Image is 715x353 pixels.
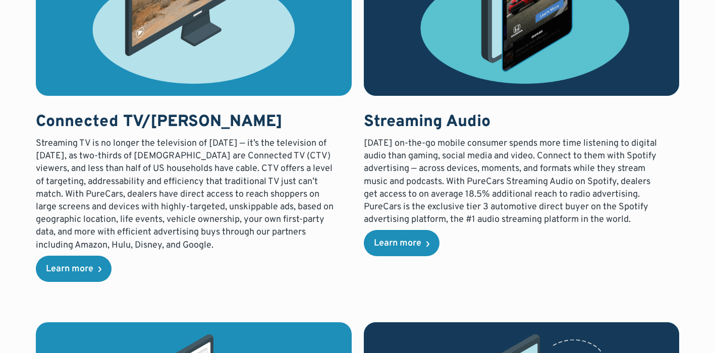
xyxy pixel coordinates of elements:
[374,239,421,248] div: Learn more
[364,137,664,226] p: [DATE] on-the-go mobile consumer spends more time listening to digital audio than gaming, social ...
[364,230,439,256] a: Learn more
[36,112,336,133] h3: Connected TV/[PERSON_NAME]
[36,256,112,282] a: Learn more
[46,265,93,274] div: Learn more
[364,112,664,133] h3: Streaming Audio
[36,137,336,252] p: Streaming TV is no longer the television of [DATE] — it’s the television of [DATE], as two-thirds...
